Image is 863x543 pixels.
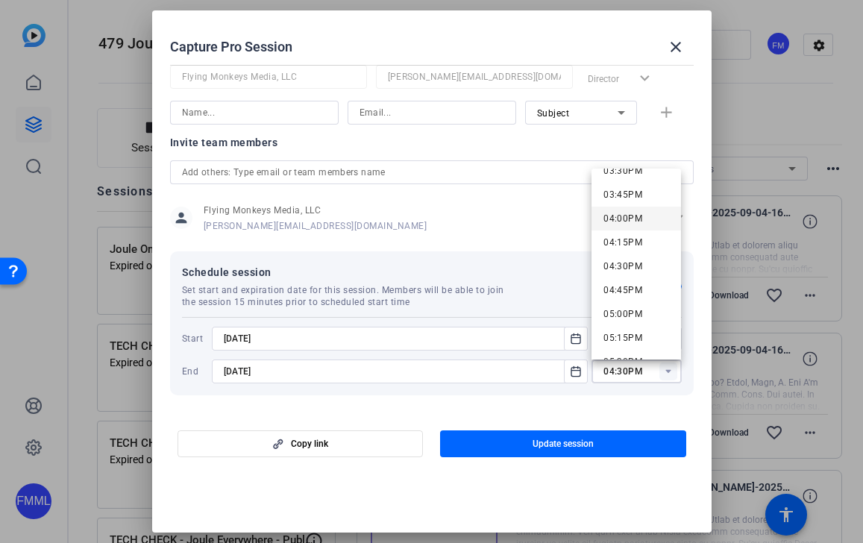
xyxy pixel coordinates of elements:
span: Set start and expiration date for this session. Members will be able to join the session 15 minut... [182,284,518,308]
span: 04:15PM [603,237,642,248]
span: End [182,365,208,377]
span: 04:00PM [603,213,642,224]
div: Invite team members [170,134,694,151]
span: Start [182,333,208,345]
span: 05:15PM [603,333,642,343]
span: 04:45PM [603,285,642,295]
input: Email... [360,104,504,122]
button: Open calendar [564,360,588,383]
mat-icon: person [170,207,192,229]
input: Add others: Type email or team members name [182,163,682,181]
input: Name... [182,68,355,86]
span: Flying Monkeys Media, LLC [204,204,427,216]
button: Update session [440,430,686,457]
input: Name... [182,104,327,122]
input: Time [603,362,681,380]
input: Email... [388,68,561,86]
span: 05:00PM [603,309,642,319]
span: [PERSON_NAME][EMAIL_ADDRESS][DOMAIN_NAME] [204,220,427,232]
input: Choose expiration date [224,362,562,380]
span: 05:30PM [603,357,642,367]
span: Subject [537,108,570,119]
div: Capture Pro Session [170,29,694,65]
span: 03:45PM [603,189,642,200]
span: Copy link [291,438,328,450]
mat-icon: close [667,38,685,56]
span: Schedule session [182,263,631,281]
input: Choose start date [224,330,562,348]
button: Copy link [178,430,424,457]
span: 04:30PM [603,261,642,271]
span: 03:30PM [603,166,642,176]
span: Update session [533,438,594,450]
button: Open calendar [564,327,588,351]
